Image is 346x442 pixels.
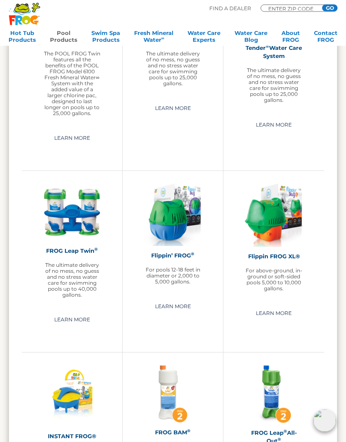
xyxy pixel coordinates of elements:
a: Water CareExperts [188,29,220,46]
img: frog-bam-featured-img-v2-300x300.png [144,366,202,423]
a: AboutFROG [281,29,300,46]
p: Find A Dealer [209,5,251,12]
sup: ∞ [161,36,164,40]
h2: Flippin’ FROG [144,252,202,260]
p: For above-ground, in-ground or soft-sided pools 5,000 to 10,000 gallons. [245,268,303,292]
p: The POOL FROG Twin features all the benefits of the POOL FROG Model 6100 Fresh Mineral Water∞ Sys... [43,51,101,117]
img: InstantFROG_wBox_reflcetion_Holes-Closed-281x300.png [43,366,101,427]
a: Learn More [145,102,201,116]
img: InfuzerTwin-300x300.png [43,184,101,242]
img: frog-leap-all-out-featured-img-v2-300x300.png [245,366,303,424]
img: flippin-frog-featured-img-277x300.png [144,184,202,246]
sup: ® [187,429,191,433]
a: Water CareBlog [235,29,267,46]
h2: FROG Leap Twin [43,247,101,255]
img: openIcon [314,410,336,432]
a: Learn More [246,307,302,321]
a: FROG Leap Twin®The ultimate delivery of no mess, no guess and no stress water care for swimming p... [43,184,101,298]
a: Fresh MineralWater∞ [134,29,173,46]
a: PoolProducts [50,29,77,46]
a: Learn More [145,300,201,314]
sup: ® [284,429,287,434]
p: The ultimate delivery of no mess, no guess and no stress water care for swimming pools up to 25,0... [245,68,303,104]
a: Hot TubProducts [9,29,36,46]
a: Flippin’ FROG®For pools 12-18 feet in diameter or 2,000 to 5,000 gallons. [144,184,202,285]
a: Learn More [44,132,100,145]
p: For pools 12-18 feet in diameter or 2,000 to 5,000 gallons. [144,267,202,285]
a: ContactFROG [314,29,337,46]
h2: Flippin FROG XL® [245,253,303,261]
sup: ® [278,437,281,442]
sup: ® [94,247,98,252]
h2: INSTANT FROG® [43,433,101,441]
h2: FROG BAM [144,429,202,437]
p: The ultimate delivery of no mess, no guess and no stress water care for swimming pools up to 25,0... [144,51,202,87]
sup: ® [191,252,194,257]
p: The ultimate delivery of no mess, no guess and no stress water care for swimming pools up to 40,0... [43,263,101,298]
img: flippin-frog-xl-featured-img-v2-275x300.png [245,184,303,247]
a: Learn More [246,118,302,132]
input: Zip Code Form [267,6,319,11]
input: GO [322,5,337,12]
a: Learn More [44,313,100,327]
a: Flippin FROG XL®For above-ground, in-ground or soft-sided pools 5,000 to 10,000 gallons. [245,184,303,292]
a: Swim SpaProducts [91,29,120,46]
